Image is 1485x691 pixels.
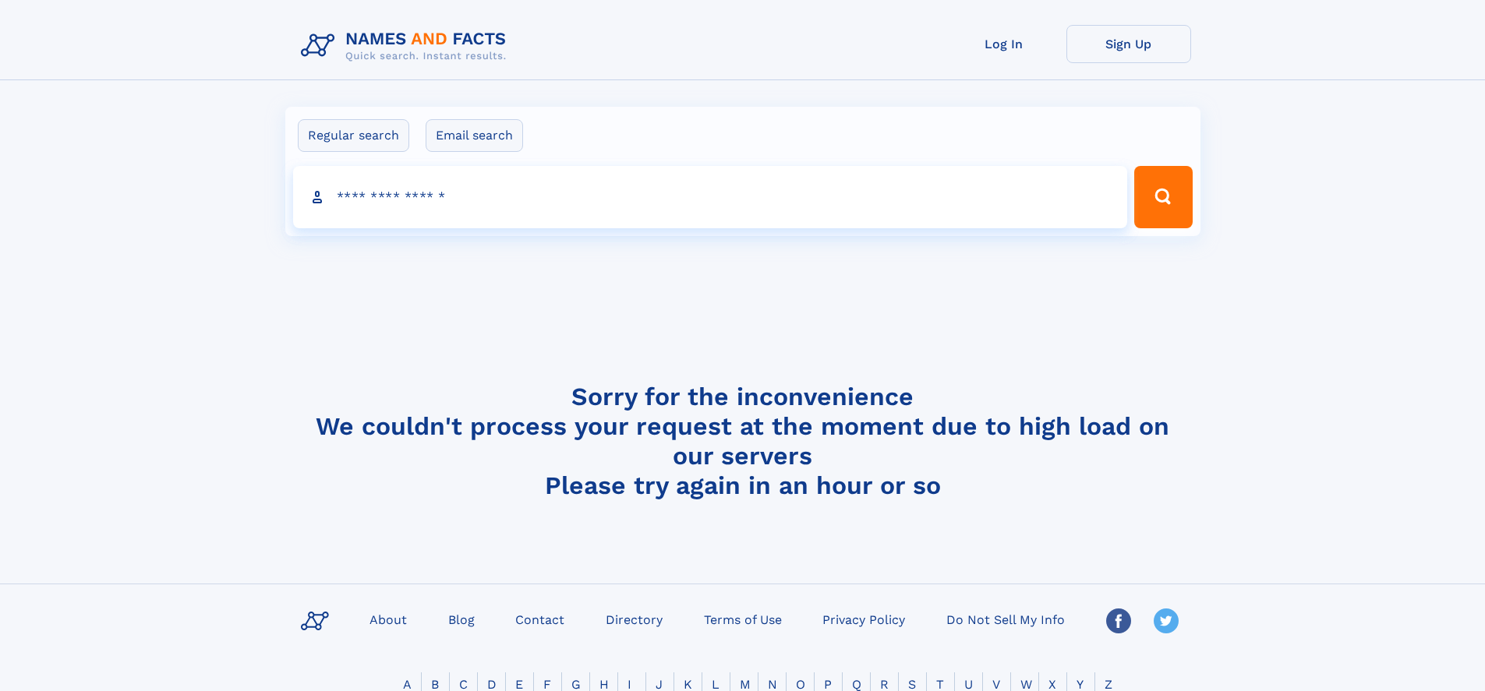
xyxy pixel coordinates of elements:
img: Twitter [1154,608,1179,633]
a: Log In [942,25,1066,63]
a: Terms of Use [698,608,788,630]
a: Do Not Sell My Info [940,608,1071,630]
h4: Sorry for the inconvenience We couldn't process your request at the moment due to high load on ou... [295,382,1191,500]
img: Logo Names and Facts [295,25,519,67]
img: Facebook [1106,608,1131,633]
a: Blog [442,608,481,630]
a: Sign Up [1066,25,1191,63]
input: search input [293,166,1128,228]
a: About [363,608,413,630]
a: Directory [599,608,669,630]
a: Contact [509,608,571,630]
label: Regular search [298,119,409,152]
label: Email search [426,119,523,152]
a: Privacy Policy [816,608,911,630]
button: Search Button [1134,166,1192,228]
